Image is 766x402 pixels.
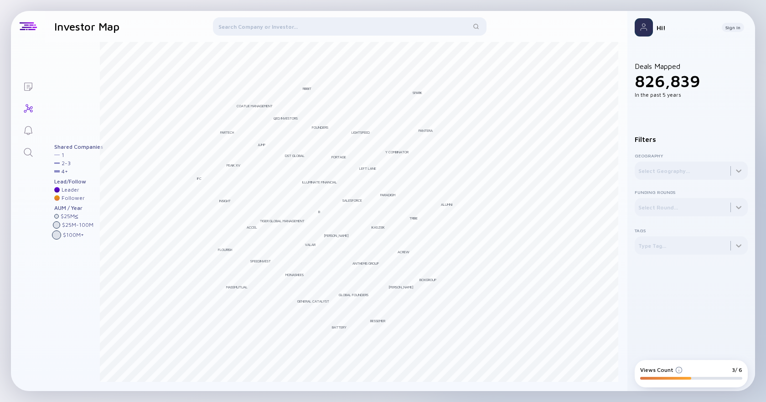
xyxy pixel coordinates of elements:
[635,62,748,98] div: Deals Mapped
[227,163,240,167] div: Peak XV
[260,219,305,223] div: Tiger Global Management
[61,213,78,219] div: $ 25M
[385,150,409,154] div: Y Combinator
[11,119,45,141] a: Reminders
[62,187,79,193] div: Leader
[635,71,700,91] span: 826,839
[62,222,93,228] div: $ 25M - 100M
[218,247,232,252] div: Flourish
[219,198,231,203] div: Insight
[62,152,64,158] div: 1
[640,366,683,373] div: Views Count
[388,285,414,289] div: [PERSON_NAME]
[352,261,379,266] div: Anthemis Group
[398,250,409,254] div: ACrew
[318,209,320,214] div: B
[54,20,119,33] h1: Investor Map
[312,125,328,130] div: Founders
[722,23,744,32] button: Sign In
[54,144,103,150] div: Shared Companies
[342,198,362,203] div: Salesforce
[11,141,45,162] a: Search
[409,216,418,220] div: Tribe
[62,195,85,201] div: Follower
[441,202,452,207] div: Alumni
[419,277,436,282] div: BoxGroup
[302,180,337,184] div: Illuminate Financial
[226,285,248,289] div: MassMutual
[380,193,395,197] div: Paradigm
[258,142,265,147] div: Jump
[657,24,714,31] div: Hi!
[197,176,202,181] div: IFC
[62,160,71,167] div: 2 - 3
[237,104,273,108] div: Coatue Management
[732,366,742,373] div: 3/ 6
[359,166,376,171] div: Left Lane
[54,205,103,211] div: AUM / Year
[247,225,257,230] div: Accel
[297,299,329,303] div: General Catalyst
[285,272,304,277] div: Monashees
[75,213,78,219] div: ≤
[324,233,349,238] div: [PERSON_NAME]
[220,130,234,135] div: Partech
[339,292,368,297] div: Global Founders
[285,153,305,158] div: DST Global
[635,136,748,143] div: Filters
[54,178,103,185] div: Lead/Follow
[419,128,433,133] div: Pantera
[305,242,316,247] div: Valar
[303,86,311,91] div: Ribbit
[413,90,422,95] div: Spark
[331,155,346,159] div: Portage
[352,130,370,135] div: Lightspeed
[372,225,385,230] div: KaszeK
[11,75,45,97] a: Lists
[332,325,347,329] div: Battery
[370,318,385,323] div: Bessemer
[63,232,84,238] div: $ 100M +
[11,97,45,119] a: Investor Map
[635,91,748,98] div: In the past 5 years
[62,168,68,175] div: 4 +
[250,259,271,263] div: Speedinvest
[635,18,653,37] img: Profile Picture
[274,116,298,120] div: QED Investors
